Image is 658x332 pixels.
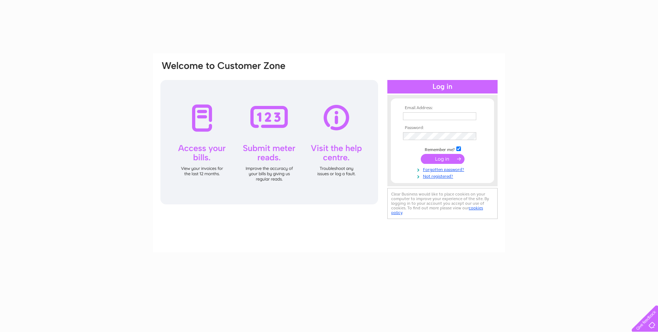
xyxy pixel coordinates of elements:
th: Email Address: [401,106,484,111]
a: Not registered? [403,172,484,179]
td: Remember me? [401,145,484,152]
a: Forgotten password? [403,166,484,172]
div: Clear Business would like to place cookies on your computer to improve your experience of the sit... [387,188,498,219]
th: Password: [401,125,484,130]
a: cookies policy [391,205,483,215]
input: Submit [421,154,465,164]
